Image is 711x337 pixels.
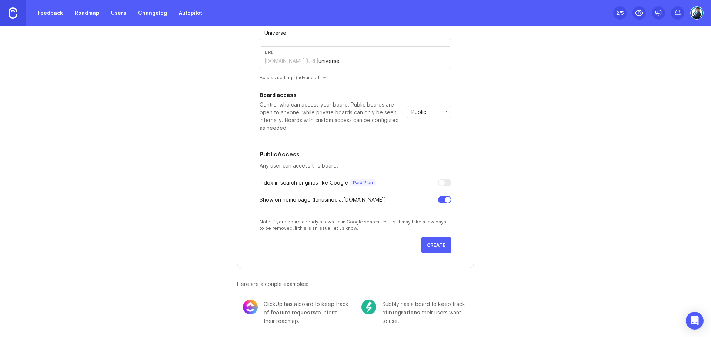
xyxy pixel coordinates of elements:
div: Access settings (advanced) [260,74,451,81]
p: Any user can access this board. [260,162,451,170]
div: [DOMAIN_NAME][URL] [264,57,318,65]
div: Show on home page ( lenusmedia .[DOMAIN_NAME]) [260,196,386,204]
div: Board access [260,92,404,98]
svg: toggle icon [439,109,451,115]
span: integrations [387,309,420,316]
span: Create [427,242,445,248]
div: Control who can access your board. Public boards are open to anyone, while private boards can onl... [260,101,404,132]
a: Changelog [134,6,171,20]
img: 8cacae02fdad0b0645cb845173069bf5.png [243,300,258,314]
div: Here are a couple examples: [237,280,474,288]
div: url [264,50,447,55]
button: Create [421,237,451,253]
a: Paid Plan [348,179,376,186]
div: Subbly has a board to keep track of their users want to use. [382,300,468,325]
span: Public [411,108,426,116]
p: Paid Plan [353,180,373,186]
img: Emanuele Pisapia [690,6,704,20]
button: 2/5 [613,6,627,20]
div: 2 /5 [616,8,624,18]
a: Feedback [33,6,67,20]
span: feature requests [270,309,316,316]
div: Open Intercom Messenger [686,312,704,330]
div: Note: If your board already shows up in Google search results, it may take a few days to be remov... [260,219,451,231]
a: Autopilot [174,6,207,20]
div: toggle menu [407,106,451,118]
a: Users [107,6,131,20]
img: Canny Home [9,7,17,19]
a: Roadmap [70,6,104,20]
h5: Public Access [260,150,300,159]
div: ClickUp has a board to keep track of to inform their roadmap. [264,300,350,325]
img: c104e91677ce72f6b937eb7b5afb1e94.png [361,300,376,314]
div: Index in search engines like Google [260,179,376,187]
input: Feature Requests [264,29,447,37]
input: feature-requests [318,57,447,65]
